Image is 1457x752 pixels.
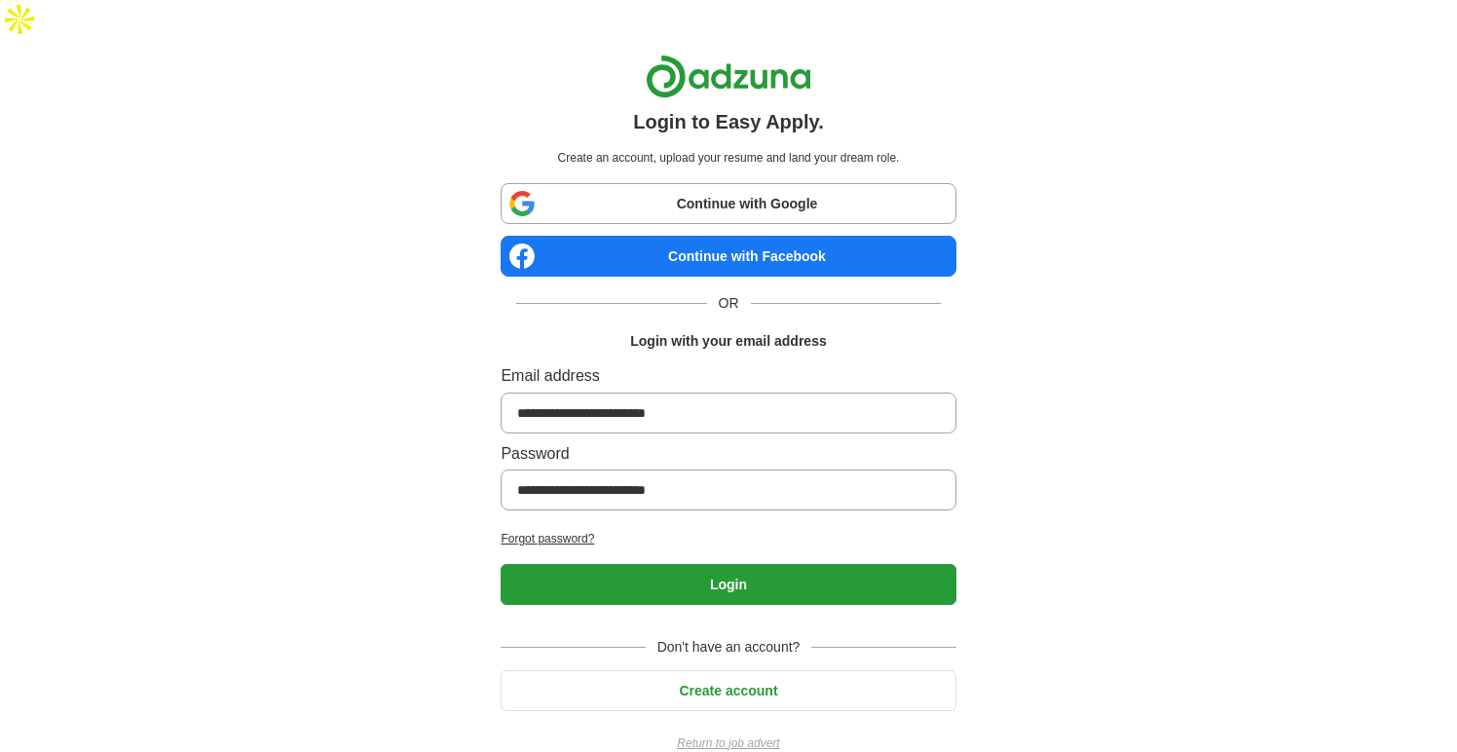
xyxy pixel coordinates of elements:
[646,636,812,658] span: Don't have an account?
[504,149,952,168] p: Create an account, upload your resume and land your dream role.
[501,183,955,224] a: Continue with Google
[501,683,955,698] a: Create account
[501,363,955,389] label: Email address
[633,106,824,137] h1: Login to Easy Apply.
[646,55,811,98] img: Adzuna logo
[501,441,955,467] label: Password
[501,236,955,277] a: Continue with Facebook
[630,330,826,352] h1: Login with your email address
[501,530,955,548] a: Forgot password?
[707,292,751,314] span: OR
[501,670,955,711] button: Create account
[501,564,955,605] button: Login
